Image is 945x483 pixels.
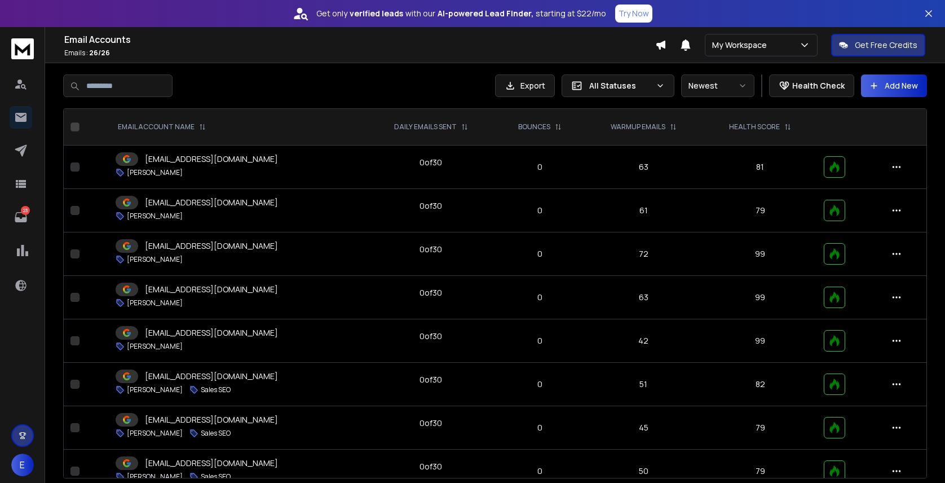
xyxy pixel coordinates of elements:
[145,414,278,425] p: [EMAIL_ADDRESS][DOMAIN_NAME]
[145,197,278,208] p: [EMAIL_ADDRESS][DOMAIN_NAME]
[589,80,651,91] p: All Statuses
[89,48,110,58] span: 26 / 26
[792,80,845,91] p: Health Check
[729,122,780,131] p: HEALTH SCORE
[611,122,665,131] p: WARMUP EMAILS
[127,298,183,308] p: [PERSON_NAME]
[438,8,533,19] strong: AI-powered Lead Finder,
[703,232,817,276] td: 99
[350,8,403,19] strong: verified leads
[64,33,655,46] h1: Email Accounts
[584,232,703,276] td: 72
[619,8,649,19] p: Try Now
[419,287,442,298] div: 0 of 30
[118,122,206,131] div: EMAIL ACCOUNT NAME
[419,461,442,472] div: 0 of 30
[419,418,442,429] div: 0 of 30
[703,189,817,232] td: 79
[145,327,278,339] p: [EMAIL_ADDRESS][DOMAIN_NAME]
[681,74,754,97] button: Newest
[855,39,917,51] p: Get Free Credits
[831,34,925,56] button: Get Free Credits
[10,206,32,229] a: 23
[584,406,703,450] td: 45
[201,472,231,481] p: Sales SEO
[584,276,703,319] td: 63
[769,74,854,97] button: Health Check
[127,385,183,394] p: [PERSON_NAME]
[145,153,278,165] p: [EMAIL_ADDRESS][DOMAIN_NAME]
[11,454,34,476] button: E
[127,212,183,221] p: [PERSON_NAME]
[127,255,183,264] p: [PERSON_NAME]
[127,429,183,438] p: [PERSON_NAME]
[503,292,577,303] p: 0
[503,466,577,477] p: 0
[503,161,577,173] p: 0
[503,422,577,433] p: 0
[703,363,817,406] td: 82
[584,189,703,232] td: 61
[64,49,655,58] p: Emails :
[703,406,817,450] td: 79
[201,429,231,438] p: Sales SEO
[503,379,577,390] p: 0
[127,168,183,177] p: [PERSON_NAME]
[419,200,442,212] div: 0 of 30
[419,244,442,255] div: 0 of 30
[145,371,278,382] p: [EMAIL_ADDRESS][DOMAIN_NAME]
[703,276,817,319] td: 99
[503,205,577,216] p: 0
[584,146,703,189] td: 63
[703,319,817,363] td: 99
[712,39,771,51] p: My Workspace
[419,374,442,385] div: 0 of 30
[11,38,34,59] img: logo
[145,284,278,295] p: [EMAIL_ADDRESS][DOMAIN_NAME]
[615,5,652,23] button: Try Now
[861,74,927,97] button: Add New
[503,335,577,346] p: 0
[495,74,555,97] button: Export
[584,319,703,363] td: 42
[703,146,817,189] td: 81
[145,458,278,469] p: [EMAIL_ADDRESS][DOMAIN_NAME]
[518,122,550,131] p: BOUNCES
[503,248,577,260] p: 0
[201,385,231,394] p: Sales SEO
[394,122,457,131] p: DAILY EMAILS SENT
[584,363,703,406] td: 51
[21,206,30,215] p: 23
[145,240,278,252] p: [EMAIL_ADDRESS][DOMAIN_NAME]
[419,331,442,342] div: 0 of 30
[127,472,183,481] p: [PERSON_NAME]
[127,342,183,351] p: [PERSON_NAME]
[419,157,442,168] div: 0 of 30
[316,8,606,19] p: Get only with our starting at $22/mo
